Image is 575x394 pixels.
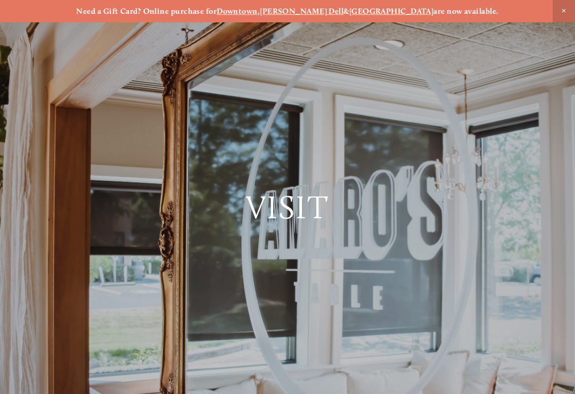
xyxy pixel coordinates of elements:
[260,6,343,16] a: [PERSON_NAME] Dell
[343,6,349,16] strong: &
[349,6,434,16] a: [GEOGRAPHIC_DATA]
[217,6,258,16] a: Downtown
[258,6,260,16] strong: ,
[76,6,217,16] strong: Need a Gift Card? Online purchase for
[246,188,329,226] span: Visit
[433,6,498,16] strong: are now available.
